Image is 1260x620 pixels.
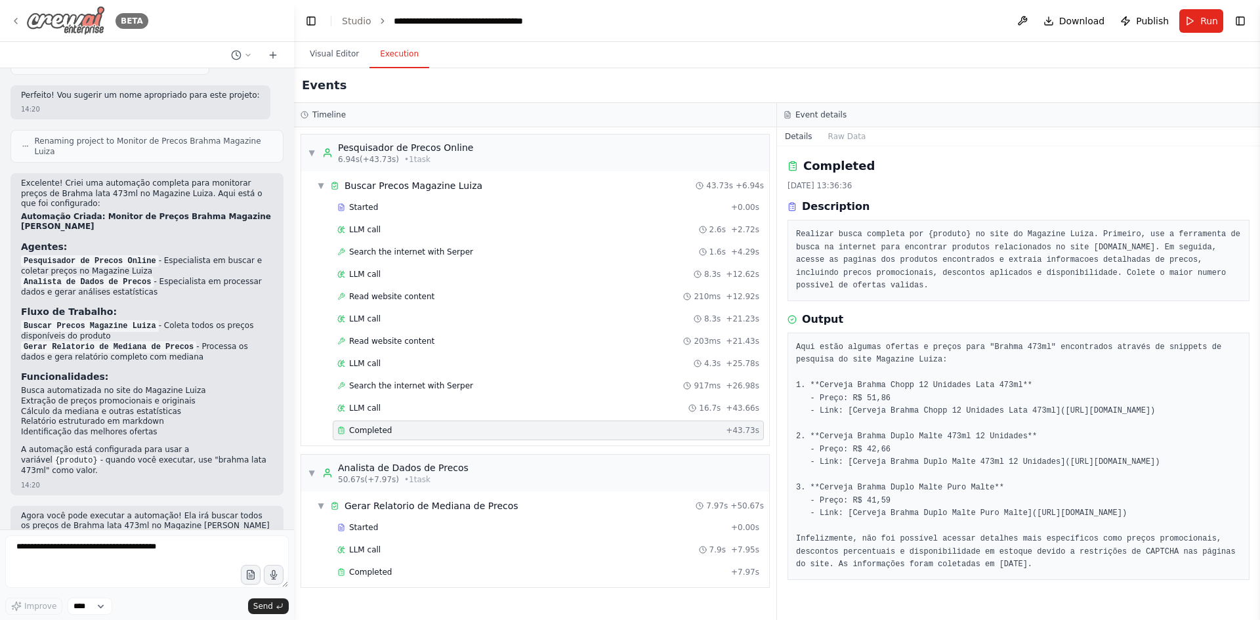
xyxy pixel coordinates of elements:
[312,110,346,120] h3: Timeline
[731,545,759,555] span: + 7.95s
[24,601,56,611] span: Improve
[248,598,289,614] button: Send
[342,14,541,28] nav: breadcrumb
[349,224,381,235] span: LLM call
[241,565,261,585] button: Upload files
[795,110,847,120] h3: Event details
[21,417,273,427] li: Relatório estruturado em markdown
[820,127,874,146] button: Raw Data
[1038,9,1110,33] button: Download
[21,241,67,252] strong: Agentes:
[704,269,721,279] span: 8.3s
[731,224,759,235] span: + 2.72s
[1179,9,1223,33] button: Run
[21,407,273,417] li: Cálculo da mediana e outras estatísticas
[709,247,726,257] span: 1.6s
[264,565,283,585] button: Click to speak your automation idea
[317,180,325,191] span: ▼
[21,371,108,382] strong: Funcionalidades:
[338,474,399,485] span: 50.67s (+7.97s)
[726,425,759,436] span: + 43.73s
[34,136,272,157] span: Renaming project to Monitor de Precos Brahma Magazine Luiza
[787,180,1249,191] div: [DATE] 13:36:36
[21,104,40,114] div: 14:20
[736,180,764,191] span: + 6.94s
[706,501,728,511] span: 7.97s
[709,224,726,235] span: 2.6s
[21,342,273,363] li: - Processa os dados e gera relatório completo com mediana
[21,256,273,277] li: - Especialista em buscar e coletar preços no Magazine Luiza
[726,381,759,391] span: + 26.98s
[1231,12,1249,30] button: Show right sidebar
[706,180,733,191] span: 43.73s
[726,314,759,324] span: + 21.23s
[349,403,381,413] span: LLM call
[1136,14,1169,28] span: Publish
[803,157,875,175] h2: Completed
[342,16,371,26] a: Studio
[704,314,721,324] span: 8.3s
[349,314,381,324] span: LLM call
[345,179,482,192] div: Buscar Precos Magazine Luiza
[349,567,392,577] span: Completed
[802,312,843,327] h3: Output
[345,499,518,512] div: Gerar Relatorio de Mediana de Precos
[694,336,721,346] span: 203ms
[730,501,764,511] span: + 50.67s
[796,228,1241,293] pre: Realizar busca completa por {produto} no site do Magazine Luiza. Primeiro, use a ferramenta de bu...
[21,511,273,552] p: Agora você pode executar a automação! Ela irá buscar todos os preços de Brahma lata 473ml no Maga...
[299,41,369,68] button: Visual Editor
[369,41,429,68] button: Execution
[349,269,381,279] span: LLM call
[21,321,273,342] li: - Coleta todos os preços disponíveis do produto
[21,386,273,396] li: Busca automatizada no site do Magazine Luiza
[726,358,759,369] span: + 25.78s
[349,522,378,533] span: Started
[115,13,148,29] div: BETA
[1200,14,1218,28] span: Run
[21,341,196,353] code: Gerar Relatorio de Mediana de Precos
[226,47,257,63] button: Switch to previous chat
[52,455,100,466] code: {produto}
[796,341,1241,571] pre: Aqui estão algumas ofertas e preços para "Brahma 473ml" encontrados através de snippets de pesqui...
[302,76,346,94] h2: Events
[349,358,381,369] span: LLM call
[802,199,870,215] h3: Description
[253,601,273,611] span: Send
[349,336,434,346] span: Read website content
[731,247,759,257] span: + 4.29s
[308,468,316,478] span: ▼
[694,381,721,391] span: 917ms
[338,461,469,474] div: Analista de Dados de Precos
[21,212,271,232] strong: Automação Criada: Monitor de Preços Brahma Magazine [PERSON_NAME]
[21,427,273,438] li: Identificação das melhores ofertas
[21,445,273,476] p: A automação está configurada para usar a variável - quando você executar, use "brahma lata 473ml"...
[404,154,430,165] span: • 1 task
[317,501,325,511] span: ▼
[349,545,381,555] span: LLM call
[1115,9,1174,33] button: Publish
[26,6,105,35] img: Logo
[726,403,759,413] span: + 43.66s
[726,336,759,346] span: + 21.43s
[709,545,726,555] span: 7.9s
[21,178,273,209] p: Excelente! Criei uma automação completa para monitorar preços de Brahma lata 473ml no Magazine Lu...
[21,480,40,490] div: 14:20
[338,141,473,154] div: Pesquisador de Precos Online
[5,598,62,615] button: Improve
[694,291,721,302] span: 210ms
[731,202,759,213] span: + 0.00s
[21,277,273,298] li: - Especialista em processar dados e gerar análises estatísticas
[349,425,392,436] span: Completed
[21,276,154,288] code: Analista de Dados de Precos
[21,320,159,332] code: Buscar Precos Magazine Luiza
[308,148,316,158] span: ▼
[704,358,721,369] span: 4.3s
[21,396,273,407] li: Extração de preços promocionais e originais
[302,12,320,30] button: Hide left sidebar
[338,154,399,165] span: 6.94s (+43.73s)
[262,47,283,63] button: Start a new chat
[349,381,473,391] span: Search the internet with Serper
[21,306,117,317] strong: Fluxo de Trabalho:
[731,567,759,577] span: + 7.97s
